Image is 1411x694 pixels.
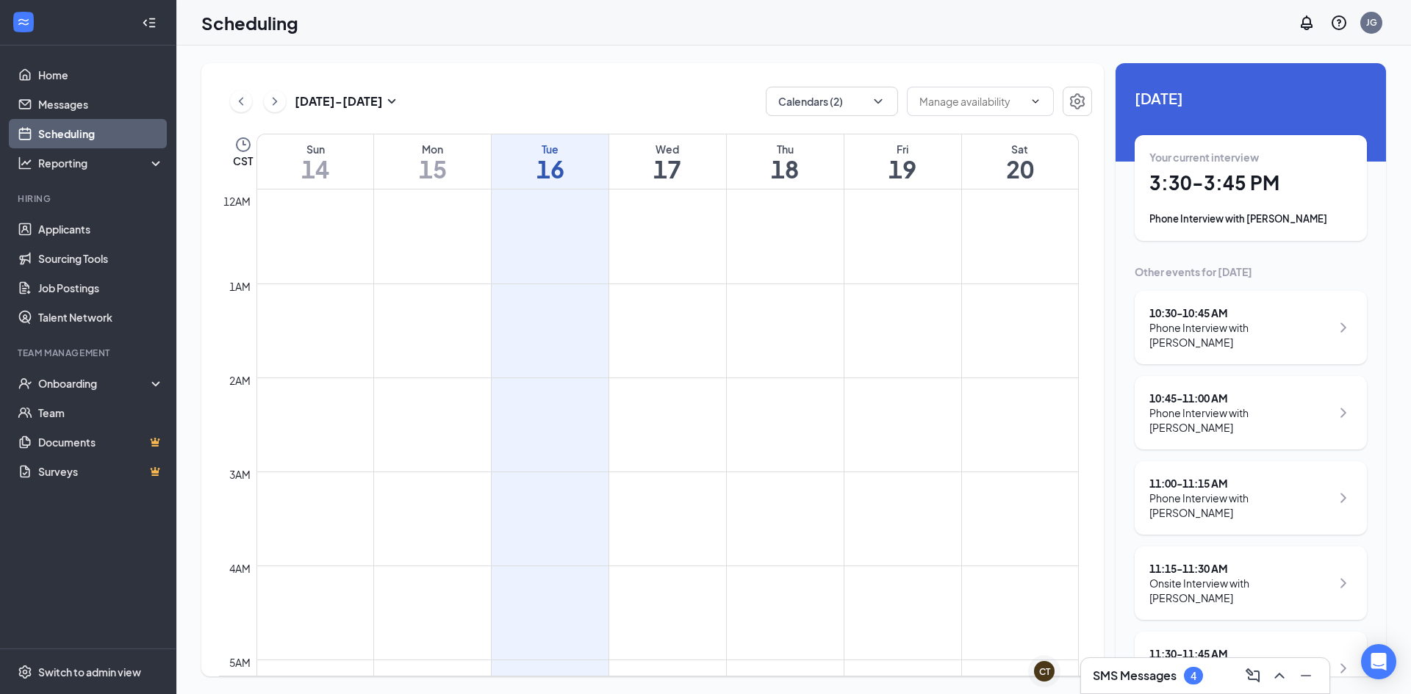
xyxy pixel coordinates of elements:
[1366,16,1377,29] div: JG
[38,457,164,486] a: SurveysCrown
[844,134,961,189] a: September 19, 2025
[18,376,32,391] svg: UserCheck
[264,90,286,112] button: ChevronRight
[1298,14,1315,32] svg: Notifications
[766,87,898,116] button: Calendars (2)ChevronDown
[383,93,401,110] svg: SmallChevronDown
[1149,561,1331,576] div: 11:15 - 11:30 AM
[1149,212,1352,226] div: Phone Interview with [PERSON_NAME]
[295,93,383,109] h3: [DATE] - [DATE]
[492,156,608,181] h1: 16
[609,156,726,181] h1: 17
[727,134,844,189] a: September 18, 2025
[492,142,608,156] div: Tue
[1241,664,1265,687] button: ComposeMessage
[1335,319,1352,336] svg: ChevronRight
[1149,150,1352,165] div: Your current interview
[38,119,164,148] a: Scheduling
[1361,644,1396,679] div: Open Intercom Messenger
[18,347,161,359] div: Team Management
[18,156,32,170] svg: Analysis
[234,93,248,110] svg: ChevronLeft
[1330,14,1348,32] svg: QuestionInfo
[871,94,886,109] svg: ChevronDown
[1149,646,1331,661] div: 11:30 - 11:45 AM
[233,153,253,168] span: CST
[1149,306,1331,320] div: 10:30 - 10:45 AM
[1149,476,1331,491] div: 11:00 - 11:15 AM
[1030,95,1041,107] svg: ChevronDown
[374,134,491,189] a: September 15, 2025
[257,134,373,189] a: September 14, 2025
[226,654,254,670] div: 5am
[268,93,282,110] svg: ChevronRight
[1135,264,1367,279] div: Other events for [DATE]
[1149,391,1331,405] div: 10:45 - 11:00 AM
[1271,667,1288,684] svg: ChevronUp
[226,372,254,388] div: 2am
[727,156,844,181] h1: 18
[38,90,164,119] a: Messages
[1294,664,1318,687] button: Minimize
[220,193,254,209] div: 12am
[374,142,491,156] div: Mon
[226,560,254,576] div: 4am
[609,142,726,156] div: Wed
[1149,491,1331,520] div: Phone Interview with [PERSON_NAME]
[201,10,298,35] h1: Scheduling
[1149,576,1331,605] div: Onsite Interview with [PERSON_NAME]
[1069,93,1086,110] svg: Settings
[1191,670,1196,682] div: 4
[226,278,254,294] div: 1am
[962,134,1078,189] a: September 20, 2025
[38,303,164,332] a: Talent Network
[1335,574,1352,592] svg: ChevronRight
[38,376,151,391] div: Onboarding
[727,142,844,156] div: Thu
[38,273,164,303] a: Job Postings
[18,192,161,205] div: Hiring
[1335,659,1352,677] svg: ChevronRight
[230,90,252,112] button: ChevronLeft
[38,244,164,273] a: Sourcing Tools
[1149,405,1331,435] div: Phone Interview with [PERSON_NAME]
[1149,170,1352,195] h1: 3:30 - 3:45 PM
[18,665,32,679] svg: Settings
[844,142,961,156] div: Fri
[962,142,1078,156] div: Sat
[257,156,373,181] h1: 14
[1335,404,1352,422] svg: ChevronRight
[1335,489,1352,507] svg: ChevronRight
[38,156,165,170] div: Reporting
[1135,87,1367,109] span: [DATE]
[38,60,164,90] a: Home
[919,93,1024,109] input: Manage availability
[844,156,961,181] h1: 19
[1268,664,1291,687] button: ChevronUp
[38,427,164,457] a: DocumentsCrown
[609,134,726,189] a: September 17, 2025
[1149,320,1331,350] div: Phone Interview with [PERSON_NAME]
[1063,87,1092,116] button: Settings
[374,156,491,181] h1: 15
[1297,667,1315,684] svg: Minimize
[492,134,608,189] a: September 16, 2025
[38,665,141,679] div: Switch to admin view
[1244,667,1262,684] svg: ComposeMessage
[257,142,373,156] div: Sun
[226,466,254,482] div: 3am
[142,15,157,30] svg: Collapse
[16,15,31,29] svg: WorkstreamLogo
[962,156,1078,181] h1: 20
[38,214,164,244] a: Applicants
[1039,665,1050,678] div: CT
[1093,668,1177,684] h3: SMS Messages
[234,136,252,153] svg: Clock
[38,398,164,427] a: Team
